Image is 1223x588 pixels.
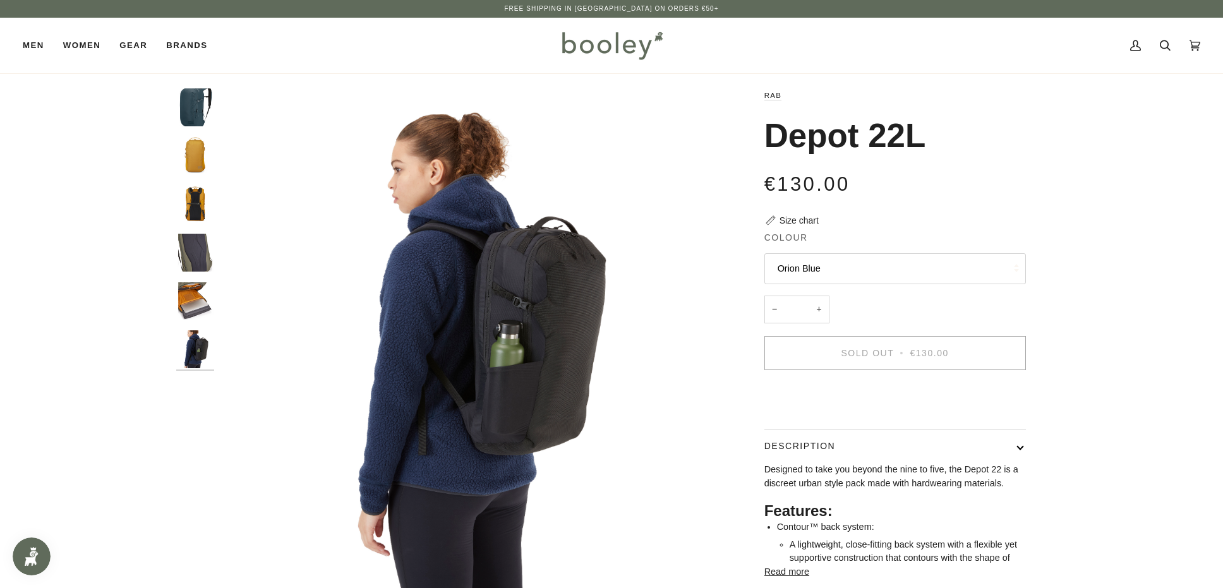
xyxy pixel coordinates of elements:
[557,27,667,64] img: Booley
[23,18,54,73] a: Men
[176,234,214,272] img: Depot 22L
[176,185,214,223] img: Rab Depot 22L - Booley Galway
[910,348,948,358] span: €130.00
[764,296,785,324] button: −
[764,336,1026,370] button: Sold Out • €130.00
[176,137,214,175] img: Rab Depot 22L - Booley Galway
[809,296,829,324] button: +
[764,253,1026,284] button: Orion Blue
[220,88,720,588] img: Rab Depot 22L - Booley Galway
[841,348,894,358] span: Sold Out
[110,18,157,73] a: Gear
[764,296,829,324] input: Quantity
[119,39,147,52] span: Gear
[13,537,51,575] iframe: Button to open loyalty program pop-up
[764,231,808,244] span: Colour
[23,39,44,52] span: Men
[63,39,100,52] span: Women
[166,39,207,52] span: Brands
[898,348,907,358] span: •
[157,18,217,73] a: Brands
[54,18,110,73] a: Women
[780,214,819,227] div: Size chart
[764,429,1026,463] button: Description
[176,88,214,126] img: Rab Depot 22L Orion Blue - Booley Galway
[176,282,214,320] img: Depot 22L
[777,520,1026,534] li: Contour™ back system:
[764,115,926,157] h1: Depot 22L
[790,538,1026,565] li: A lightweight, close-fitting back system with a flexible yet supportive construction that contour...
[764,565,809,579] button: Read more
[764,463,1026,490] p: Designed to take you beyond the nine to five, the Depot 22 is a discreet urban style pack made wi...
[176,330,214,368] img: Rab Depot 22L - Booley Galway
[764,92,781,99] a: Rab
[504,4,718,14] p: Free Shipping in [GEOGRAPHIC_DATA] on Orders €50+
[764,501,1026,520] h2: Features:
[764,173,850,195] span: €130.00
